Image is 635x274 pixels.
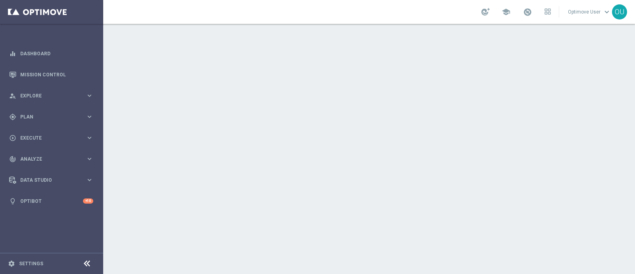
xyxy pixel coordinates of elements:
[9,72,94,78] button: Mission Control
[19,261,43,266] a: Settings
[567,6,612,18] a: Optimove Userkeyboard_arrow_down
[9,156,94,162] button: track_changes Analyze keyboard_arrow_right
[86,113,93,120] i: keyboard_arrow_right
[83,198,93,204] div: +10
[9,92,16,99] i: person_search
[9,134,16,142] i: play_circle_outline
[9,51,94,57] button: equalizer Dashboard
[20,93,86,98] span: Explore
[20,178,86,183] span: Data Studio
[9,134,86,142] div: Execute
[86,134,93,142] i: keyboard_arrow_right
[20,136,86,140] span: Execute
[20,64,93,85] a: Mission Control
[9,155,86,163] div: Analyze
[502,8,510,16] span: school
[9,50,16,57] i: equalizer
[20,157,86,161] span: Analyze
[86,155,93,163] i: keyboard_arrow_right
[612,4,627,19] div: OU
[9,177,94,183] button: Data Studio keyboard_arrow_right
[9,92,86,99] div: Explore
[86,176,93,184] i: keyboard_arrow_right
[602,8,611,16] span: keyboard_arrow_down
[8,260,15,267] i: settings
[9,135,94,141] button: play_circle_outline Execute keyboard_arrow_right
[20,115,86,119] span: Plan
[9,177,86,184] div: Data Studio
[9,198,94,204] button: lightbulb Optibot +10
[9,43,93,64] div: Dashboard
[20,190,83,212] a: Optibot
[9,155,16,163] i: track_changes
[9,64,93,85] div: Mission Control
[9,198,16,205] i: lightbulb
[20,43,93,64] a: Dashboard
[9,190,93,212] div: Optibot
[86,92,93,99] i: keyboard_arrow_right
[9,114,94,120] button: gps_fixed Plan keyboard_arrow_right
[9,113,86,120] div: Plan
[9,113,16,120] i: gps_fixed
[9,93,94,99] button: person_search Explore keyboard_arrow_right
